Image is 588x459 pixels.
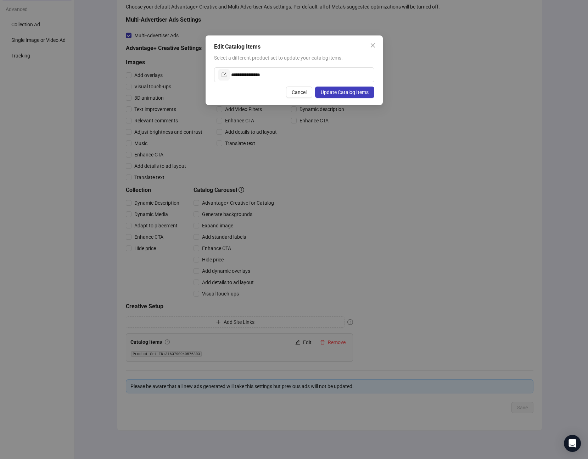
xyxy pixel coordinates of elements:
[367,40,379,51] button: Close
[564,435,581,452] div: Open Intercom Messenger
[315,87,374,98] button: Update Catalog Items
[292,89,307,95] span: Cancel
[222,72,226,77] span: export
[321,89,369,95] span: Update Catalog Items
[214,55,343,61] span: Select a different product set to update your catalog items.
[370,43,376,48] span: close
[214,43,374,51] div: Edit Catalog Items
[286,87,312,98] button: Cancel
